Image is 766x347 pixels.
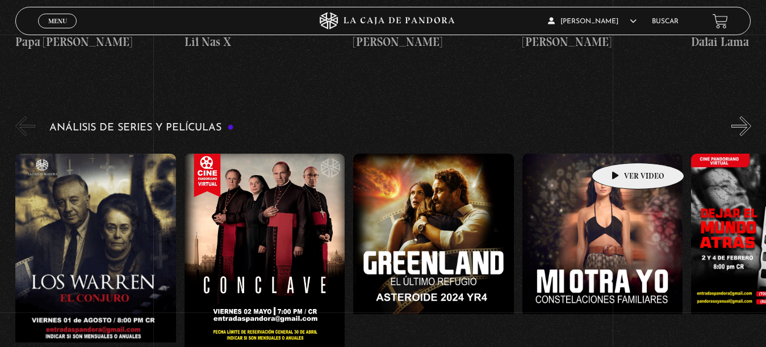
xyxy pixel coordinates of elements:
h4: Lil Nas X [185,33,345,51]
h4: Papa [PERSON_NAME] [15,33,176,51]
h4: [PERSON_NAME] [522,33,683,51]
h4: [PERSON_NAME] [353,33,514,51]
span: [PERSON_NAME] [548,18,637,25]
span: Menu [48,18,67,24]
button: Next [731,116,751,136]
h3: Análisis de series y películas [49,122,234,133]
button: Previous [15,116,35,136]
a: Buscar [652,18,679,25]
a: View your shopping cart [713,14,728,29]
span: Cerrar [44,27,71,35]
